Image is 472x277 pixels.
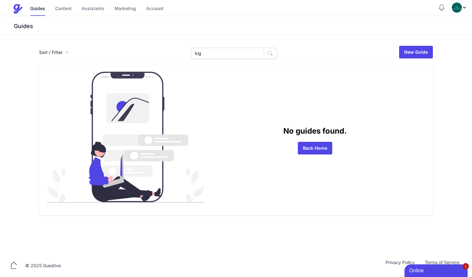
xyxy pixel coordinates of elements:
a: Terms of Service [420,259,464,272]
a: Guides [30,2,45,16]
img: oovs19i4we9w73xo0bfpgswpi0cd [452,3,462,13]
a: New Guide [399,46,433,58]
a: Account [146,2,163,16]
a: Marketing [115,2,136,16]
img: Guestive Guides [13,4,23,14]
button: Notifications [438,4,445,11]
div: © 2025 Guestive [25,262,61,269]
h3: Guides [13,22,472,30]
input: Search Guides [191,48,264,59]
img: guides_empty-d86bb564b29550a31688b3f861ba8bd6c8a7e1b83f23caef24972e3052780355.svg [47,72,204,203]
a: Assistants [82,2,104,16]
a: Content [55,2,72,16]
a: Privacy Policy [381,259,420,272]
button: Sort / Filter [39,49,69,56]
a: Back Home [298,142,332,154]
p: No guides found. [204,125,425,137]
div: Profile Menu [452,3,467,13]
iframe: chat widget [404,263,469,277]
